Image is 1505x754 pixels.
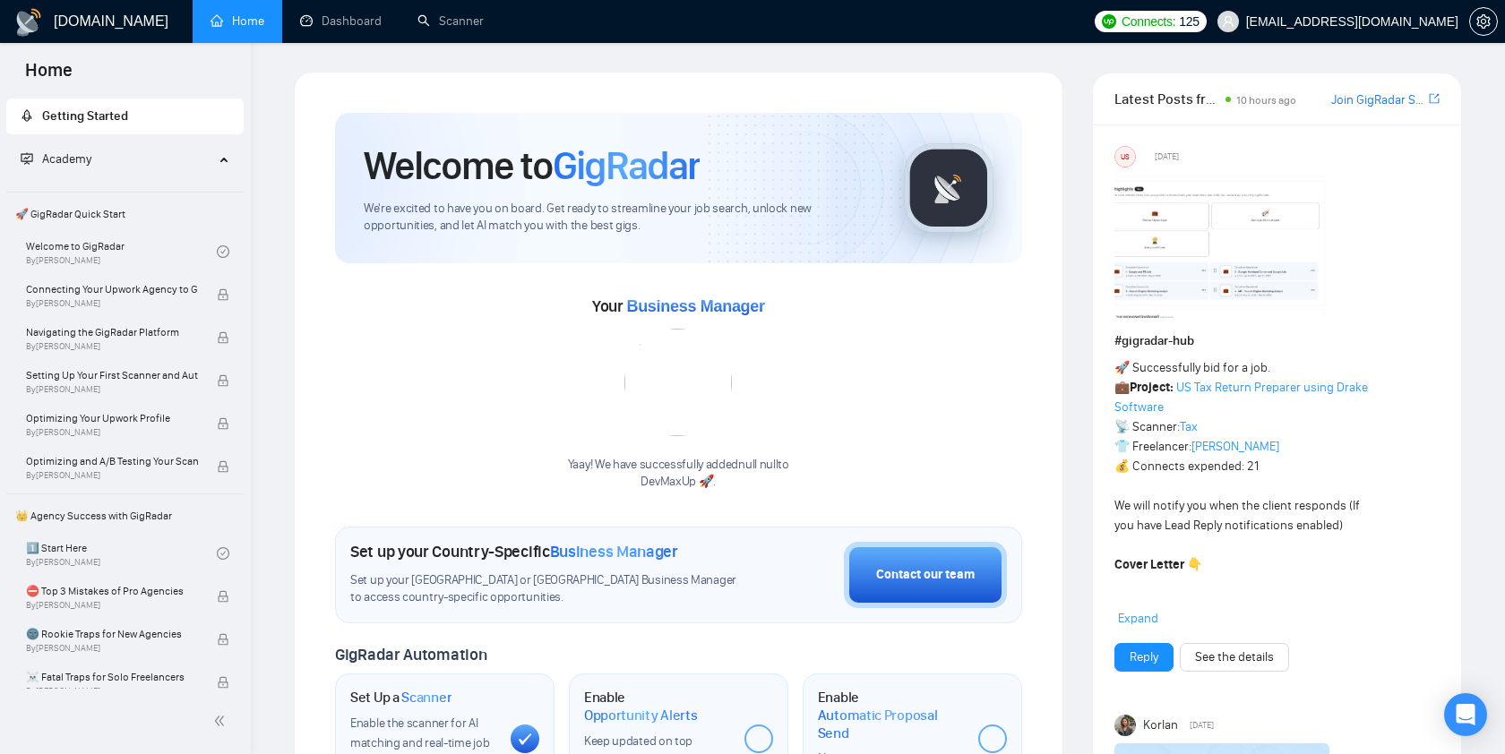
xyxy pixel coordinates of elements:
span: Set up your [GEOGRAPHIC_DATA] or [GEOGRAPHIC_DATA] Business Manager to access country-specific op... [350,572,744,606]
span: By [PERSON_NAME] [26,384,198,395]
span: GigRadar Automation [335,645,486,664]
strong: Project: [1130,380,1174,395]
button: See the details [1180,643,1289,672]
h1: # gigradar-hub [1114,331,1440,351]
span: Home [11,57,87,95]
a: export [1429,90,1440,107]
span: lock [217,417,229,430]
img: Korlan [1114,715,1136,736]
span: 125 [1179,12,1199,31]
img: upwork-logo.png [1102,14,1116,29]
img: F09354QB7SM-image.png [1114,175,1329,318]
div: Open Intercom Messenger [1444,693,1487,736]
a: [PERSON_NAME] [1191,439,1279,454]
span: By [PERSON_NAME] [26,341,198,352]
a: 1️⃣ Start HereBy[PERSON_NAME] [26,534,217,573]
h1: Enable [818,689,964,741]
span: user [1222,15,1234,28]
span: Korlan [1143,715,1178,735]
div: Contact our team [876,565,975,585]
span: 🌚 Rookie Traps for New Agencies [26,625,198,643]
span: Scanner [401,689,451,707]
a: searchScanner [417,13,484,29]
span: fund-projection-screen [21,152,33,165]
span: lock [217,288,229,301]
span: Latest Posts from the GigRadar Community [1114,88,1220,110]
span: By [PERSON_NAME] [26,643,198,654]
h1: Welcome to [364,141,700,190]
span: Opportunity Alerts [584,707,698,724]
span: ☠️ Fatal Traps for Solo Freelancers [26,668,198,686]
span: setting [1470,14,1497,29]
span: Academy [21,151,91,167]
span: lock [217,633,229,646]
button: Reply [1114,643,1174,672]
span: Optimizing and A/B Testing Your Scanner for Better Results [26,452,198,470]
span: Optimizing Your Upwork Profile [26,409,198,427]
span: double-left [213,712,231,730]
span: Getting Started [42,108,128,124]
span: Setting Up Your First Scanner and Auto-Bidder [26,366,198,384]
div: Yaay! We have successfully added null null to [568,457,789,491]
span: By [PERSON_NAME] [26,427,198,438]
span: Automatic Proposal Send [818,707,964,741]
h1: Set Up a [350,689,451,707]
img: logo [14,8,43,37]
span: 🚀 GigRadar Quick Start [8,196,242,232]
li: Getting Started [6,99,244,134]
a: setting [1469,14,1498,29]
a: Join GigRadar Slack Community [1331,90,1425,110]
span: lock [217,460,229,473]
h1: Enable [584,689,730,724]
span: Navigating the GigRadar Platform [26,323,198,341]
button: Contact our team [844,542,1007,608]
img: gigradar-logo.png [904,143,993,233]
a: US Tax Return Preparer using Drake Software [1114,380,1368,415]
span: check-circle [217,245,229,258]
span: rocket [21,109,33,122]
span: check-circle [217,547,229,560]
span: Business Manager [550,542,678,561]
span: [DATE] [1190,717,1214,733]
a: Tax [1180,419,1198,434]
span: lock [217,590,229,603]
a: dashboardDashboard [300,13,382,29]
p: DevMaxUp 🚀 . [568,474,789,491]
a: Reply [1130,647,1158,667]
span: Expand [1118,611,1158,626]
span: lock [217,676,229,689]
span: By [PERSON_NAME] [26,298,198,309]
span: Your [592,296,765,316]
span: Academy [42,151,91,167]
span: By [PERSON_NAME] [26,600,198,611]
span: We're excited to have you on board. Get ready to streamline your job search, unlock new opportuni... [364,201,875,235]
span: By [PERSON_NAME] [26,470,198,481]
span: GigRadar [553,141,700,190]
strong: Cover Letter 👇 [1114,557,1202,572]
a: homeHome [211,13,264,29]
button: setting [1469,7,1498,36]
div: US [1115,147,1135,167]
span: [DATE] [1155,149,1179,165]
span: Connecting Your Upwork Agency to GigRadar [26,280,198,298]
span: Connects: [1122,12,1175,31]
img: error [624,329,732,436]
span: lock [217,374,229,387]
span: 👑 Agency Success with GigRadar [8,498,242,534]
a: Welcome to GigRadarBy[PERSON_NAME] [26,232,217,271]
h1: Set up your Country-Specific [350,542,678,561]
a: See the details [1195,647,1274,667]
span: Business Manager [626,297,764,315]
span: ⛔ Top 3 Mistakes of Pro Agencies [26,582,198,600]
span: lock [217,331,229,344]
span: By [PERSON_NAME] [26,686,198,697]
span: 10 hours ago [1236,94,1296,107]
span: export [1429,91,1440,106]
